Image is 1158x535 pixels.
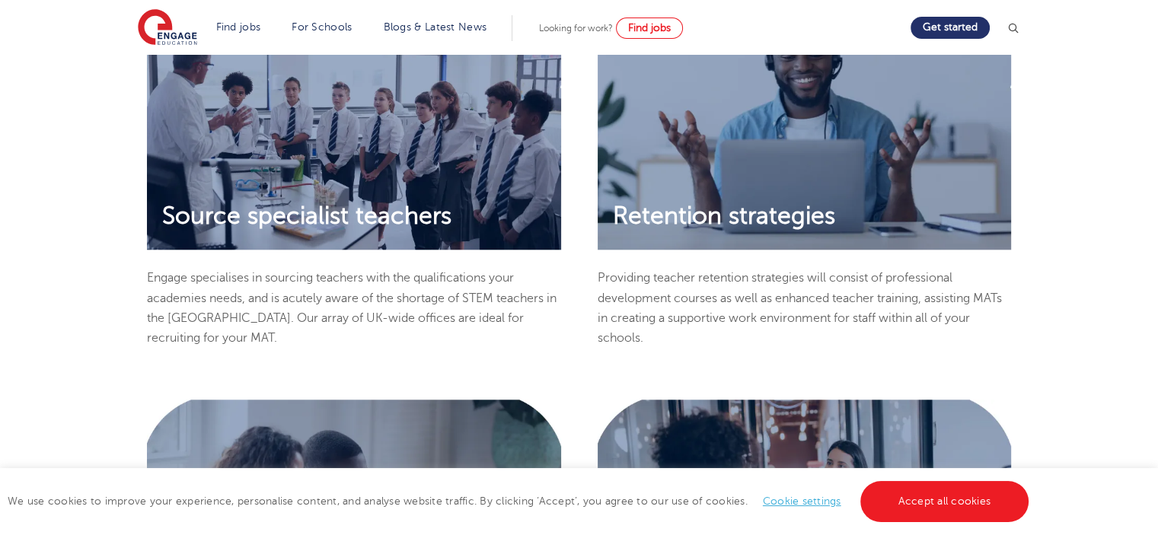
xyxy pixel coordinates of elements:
[911,17,990,39] a: Get started
[292,21,352,33] a: For Schools
[539,23,613,33] span: Looking for work?
[138,9,197,47] img: Engage Education
[216,21,261,33] a: Find jobs
[763,495,841,507] a: Cookie settings
[598,268,1012,348] p: Providing teacher retention strategies will consist of professional development courses as well a...
[598,202,850,231] span: Retention strategies
[8,495,1032,507] span: We use cookies to improve your experience, personalise content, and analyse website traffic. By c...
[860,481,1029,522] a: Accept all cookies
[147,202,467,231] span: Source specialist teachers
[384,21,487,33] a: Blogs & Latest News
[628,22,671,33] span: Find jobs
[616,18,683,39] a: Find jobs
[147,268,561,348] p: Engage specialises in sourcing teachers with the qualifications your academies needs, and is acut...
